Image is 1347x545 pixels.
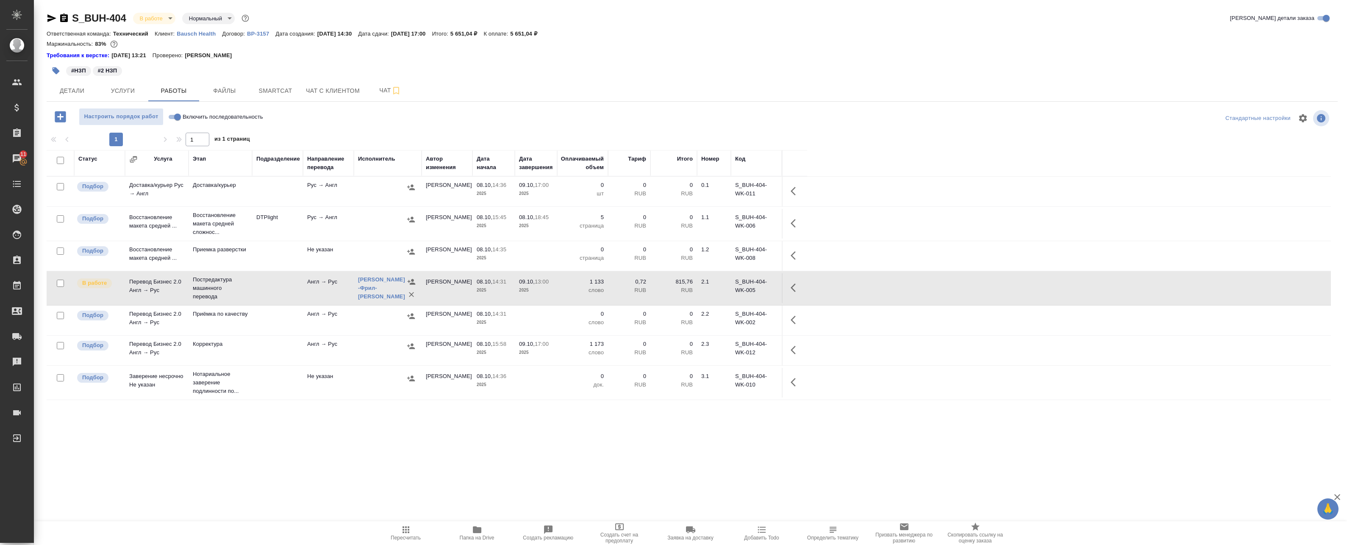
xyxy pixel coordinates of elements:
span: Чат с клиентом [306,86,360,96]
p: 09.10, [519,341,535,347]
div: Нажми, чтобы открыть папку с инструкцией [47,51,111,60]
button: Назначить [405,340,417,353]
p: 09.10, [519,278,535,285]
a: S_BUH-404 [72,12,126,24]
span: Чат [370,85,411,96]
p: 15:45 [492,214,506,220]
td: [PERSON_NAME] [422,241,472,271]
p: 0 [655,310,693,318]
p: 0 [561,310,604,318]
p: RUB [612,348,646,357]
p: ВР-3157 [247,31,275,37]
p: 0 [655,213,693,222]
span: Детали [52,86,92,96]
button: Здесь прячутся важные кнопки [786,213,806,234]
span: Создать счет на предоплату [589,532,650,544]
span: Скопировать ссылку на оценку заказа [945,532,1006,544]
td: Англ → Рус [303,273,354,303]
p: 18:45 [535,214,549,220]
td: S_BUH-404-WK-012 [731,336,782,365]
p: 08.10, [477,214,492,220]
span: Призвать менеджера по развитию [874,532,935,544]
div: Этап [193,155,206,163]
p: 0 [655,372,693,381]
td: S_BUH-404-WK-010 [731,368,782,398]
p: [DATE] 17:00 [391,31,432,37]
p: 08.10, [477,182,492,188]
button: Пересчитать [370,521,442,545]
button: Заявка на доставку [655,521,726,545]
div: Можно подбирать исполнителей [76,245,121,257]
p: RUB [612,381,646,389]
td: S_BUH-404-WK-008 [731,241,782,271]
p: 14:35 [492,246,506,253]
p: 2025 [477,381,511,389]
div: Тариф [628,155,646,163]
td: Перевод Бизнес 2.0 Англ → Рус [125,336,189,365]
button: Здесь прячутся важные кнопки [786,372,806,392]
td: [PERSON_NAME] [422,336,472,365]
p: Итого: [432,31,450,37]
div: 3.1 [701,372,727,381]
p: Приемка разверстки [193,245,248,254]
span: 🙏 [1321,500,1335,518]
div: Автор изменения [426,155,468,172]
div: Исполнитель [358,155,395,163]
p: [DATE] 14:30 [317,31,358,37]
button: Назначить [405,310,417,323]
td: [PERSON_NAME] [422,306,472,335]
p: 0 [612,245,646,254]
p: RUB [655,286,693,295]
span: Файлы [204,86,245,96]
p: RUB [612,318,646,327]
button: Здесь прячутся важные кнопки [786,340,806,360]
p: 0 [612,310,646,318]
p: страница [561,222,604,230]
p: Восстановление макета средней сложнос... [193,211,248,236]
td: Рус → Англ [303,209,354,239]
td: Англ → Рус [303,336,354,365]
p: Подбор [82,247,103,255]
td: S_BUH-404-WK-005 [731,273,782,303]
td: S_BUH-404-WK-011 [731,177,782,206]
button: Скопировать ссылку на оценку заказа [940,521,1011,545]
div: Можно подбирать исполнителей [76,340,121,351]
p: Технический [113,31,155,37]
td: Перевод Бизнес 2.0 Англ → Рус [125,273,189,303]
button: Удалить [405,288,418,301]
span: Создать рекламацию [523,535,573,541]
span: Добавить Todo [744,535,779,541]
div: Можно подбирать исполнителей [76,181,121,192]
button: В работе [137,15,165,22]
div: 1.2 [701,245,727,254]
button: Доп статусы указывают на важность/срочность заказа [240,13,251,24]
p: 2025 [477,286,511,295]
p: Bausch Health [177,31,222,37]
span: Папка на Drive [460,535,494,541]
p: 14:36 [492,182,506,188]
button: 🙏 [1317,498,1339,520]
p: Доставка/курьер [193,181,248,189]
td: Не указан [303,241,354,271]
p: К оплате: [483,31,510,37]
span: 2 НЗП [92,67,123,74]
p: 2025 [477,222,511,230]
td: Рус → Англ [303,177,354,206]
p: RUB [655,381,693,389]
button: Назначить [405,372,417,385]
td: [PERSON_NAME] [422,177,472,206]
p: 08.10, [477,341,492,347]
p: 815,76 [655,278,693,286]
p: 0 [561,372,604,381]
p: RUB [655,254,693,262]
p: Клиент: [155,31,177,37]
p: страница [561,254,604,262]
p: 08.10, [477,246,492,253]
p: 14:31 [492,311,506,317]
p: 0 [612,340,646,348]
p: Приёмка по качеству [193,310,248,318]
button: Папка на Drive [442,521,513,545]
p: 08.10, [477,373,492,379]
span: [PERSON_NAME] детали заказа [1230,14,1314,22]
p: 08.10, [477,278,492,285]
